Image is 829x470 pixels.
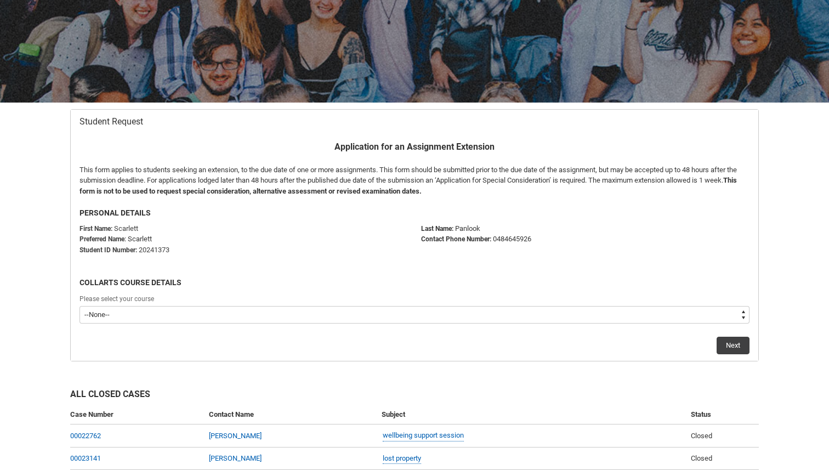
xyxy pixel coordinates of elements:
[80,246,137,254] strong: Student ID Number:
[70,388,759,405] h2: All Closed Cases
[421,235,491,243] b: Contact Phone Number:
[80,208,151,217] b: PERSONAL DETAILS
[377,405,686,425] th: Subject
[383,453,421,465] a: lost property
[686,405,759,425] th: Status
[70,432,101,440] a: 00022762
[139,246,169,254] span: 20241373
[334,141,495,152] b: Application for an Assignment Extension
[717,337,749,354] button: Next
[70,405,205,425] th: Case Number
[70,454,101,462] a: 00023141
[209,432,262,440] a: [PERSON_NAME]
[114,224,138,233] span: Scarlett
[80,234,408,245] p: : Scarlett
[80,116,143,127] span: Student Request
[421,225,453,233] b: Last Name:
[80,165,749,197] p: This form applies to students seeking an extension, to the due date of one or more assignments. T...
[70,109,759,361] article: Redu_Student_Request flow
[80,225,112,233] strong: First Name:
[80,235,124,243] strong: Preferred Name
[80,278,181,287] b: COLLARTS COURSE DETAILS
[80,295,154,303] span: Please select your course
[691,432,712,440] span: Closed
[205,405,377,425] th: Contact Name
[493,235,531,243] span: 0484645926
[383,430,464,441] a: wellbeing support session
[80,176,737,195] b: This form is not to be used to request special consideration, alternative assessment or revised e...
[209,454,262,462] a: [PERSON_NAME]
[691,454,712,462] span: Closed
[421,223,749,234] p: Panlook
